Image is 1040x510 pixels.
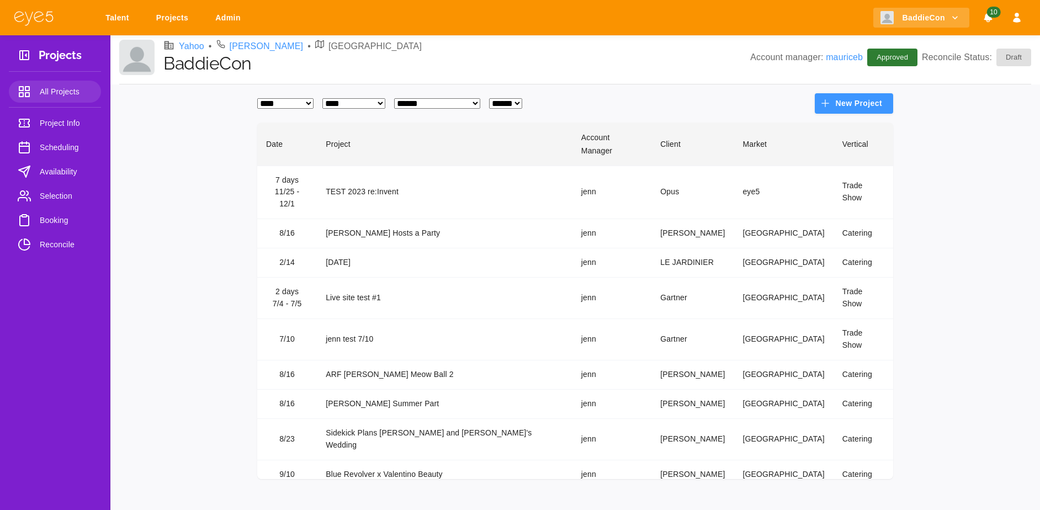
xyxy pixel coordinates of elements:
[40,141,92,154] span: Scheduling
[651,419,734,460] td: [PERSON_NAME]
[651,360,734,390] td: [PERSON_NAME]
[266,227,308,240] div: 8/16
[163,53,750,74] h1: BaddieCon
[266,433,308,445] div: 8/23
[9,185,101,207] a: Selection
[266,174,308,187] div: 7 days
[651,248,734,278] td: LE JARDINIER
[834,319,893,360] td: Trade Show
[734,248,833,278] td: [GEOGRAPHIC_DATA]
[317,278,572,319] td: Live site test #1
[880,11,894,24] img: Client logo
[572,248,652,278] td: jenn
[572,419,652,460] td: jenn
[98,8,140,28] a: Talent
[651,123,734,166] th: Client
[651,319,734,360] td: Gartner
[317,219,572,248] td: [PERSON_NAME] Hosts a Party
[999,52,1028,63] span: Draft
[209,40,212,53] li: •
[40,116,92,130] span: Project Info
[572,390,652,419] td: jenn
[734,419,833,460] td: [GEOGRAPHIC_DATA]
[9,161,101,183] a: Availability
[572,166,652,219] td: jenn
[13,10,54,26] img: eye5
[572,360,652,390] td: jenn
[317,419,572,460] td: Sidekick Plans [PERSON_NAME] and [PERSON_NAME]'s Wedding
[307,40,311,53] li: •
[119,40,155,75] img: Client logo
[651,219,734,248] td: [PERSON_NAME]
[870,52,915,63] span: Approved
[317,319,572,360] td: jenn test 7/10
[651,278,734,319] td: Gartner
[266,298,308,310] div: 7/4 - 7/5
[9,136,101,158] a: Scheduling
[230,40,304,53] a: [PERSON_NAME]
[834,360,893,390] td: Catering
[266,186,308,210] div: 11/25 - 12/1
[317,166,572,219] td: TEST 2023 re:Invent
[734,360,833,390] td: [GEOGRAPHIC_DATA]
[317,390,572,419] td: [PERSON_NAME] Summer Part
[572,319,652,360] td: jenn
[834,219,893,248] td: Catering
[734,166,833,219] td: eye5
[978,8,998,28] button: Notifications
[317,123,572,166] th: Project
[40,189,92,203] span: Selection
[328,40,422,53] p: [GEOGRAPHIC_DATA]
[651,166,734,219] td: Opus
[834,123,893,166] th: Vertical
[651,460,734,490] td: [PERSON_NAME]
[179,40,204,53] a: Yahoo
[208,8,252,28] a: Admin
[834,278,893,319] td: Trade Show
[834,248,893,278] td: Catering
[317,248,572,278] td: [DATE]
[750,51,863,64] p: Account manager:
[986,7,1000,18] span: 10
[834,460,893,490] td: Catering
[572,123,652,166] th: Account Manager
[572,278,652,319] td: jenn
[815,93,893,114] button: New Project
[734,319,833,360] td: [GEOGRAPHIC_DATA]
[40,85,92,98] span: All Projects
[834,419,893,460] td: Catering
[40,214,92,227] span: Booking
[266,398,308,410] div: 8/16
[40,238,92,251] span: Reconcile
[734,123,833,166] th: Market
[734,219,833,248] td: [GEOGRAPHIC_DATA]
[266,469,308,481] div: 9/10
[834,390,893,419] td: Catering
[40,165,92,178] span: Availability
[651,390,734,419] td: [PERSON_NAME]
[9,112,101,134] a: Project Info
[266,286,308,298] div: 2 days
[572,219,652,248] td: jenn
[922,49,1031,66] p: Reconcile Status:
[266,257,308,269] div: 2/14
[9,233,101,256] a: Reconcile
[734,460,833,490] td: [GEOGRAPHIC_DATA]
[317,360,572,390] td: ARF [PERSON_NAME] Meow Ball 2
[9,209,101,231] a: Booking
[149,8,199,28] a: Projects
[266,369,308,381] div: 8/16
[734,390,833,419] td: [GEOGRAPHIC_DATA]
[257,123,317,166] th: Date
[873,8,970,28] button: BaddieCon
[9,81,101,103] a: All Projects
[734,278,833,319] td: [GEOGRAPHIC_DATA]
[266,333,308,346] div: 7/10
[572,460,652,490] td: jenn
[317,460,572,490] td: Blue Revolver x Valentino Beauty
[39,49,82,66] h3: Projects
[826,52,863,62] a: mauriceb
[834,166,893,219] td: Trade Show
